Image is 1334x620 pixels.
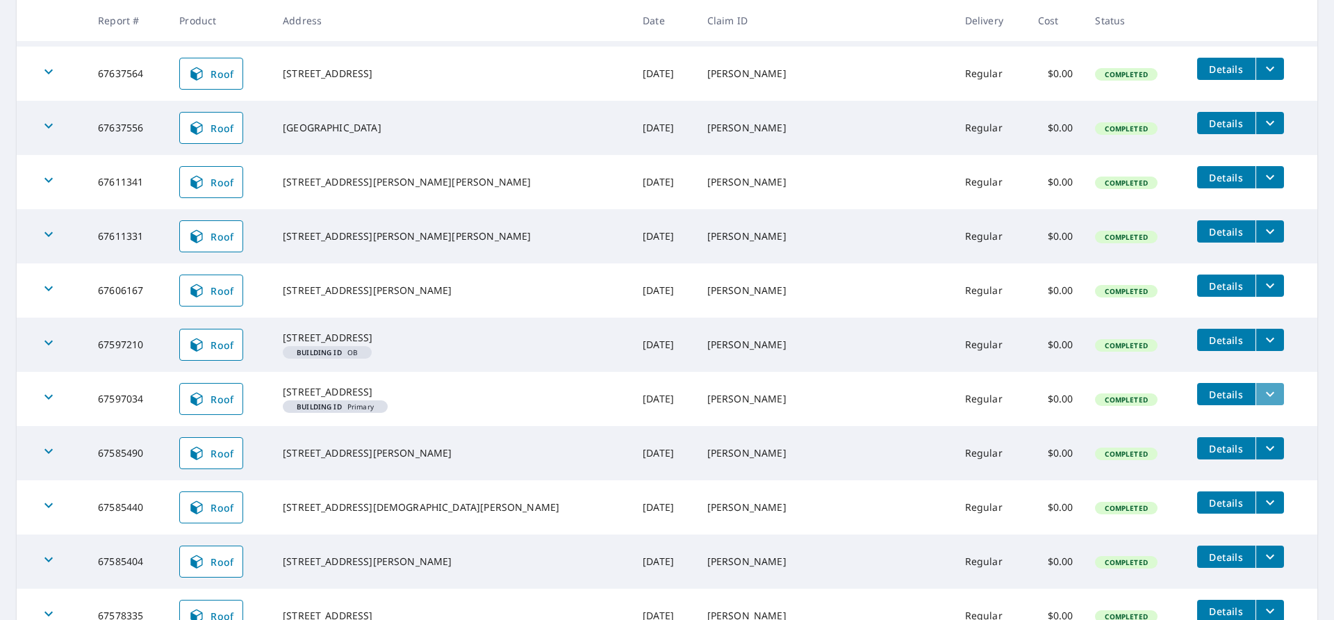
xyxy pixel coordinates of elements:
td: [PERSON_NAME] [696,372,954,426]
div: [STREET_ADDRESS] [283,67,620,81]
span: Completed [1096,232,1155,242]
td: 67637556 [87,101,168,155]
span: Completed [1096,395,1155,405]
div: [STREET_ADDRESS][PERSON_NAME] [283,284,620,297]
td: Regular [954,318,1027,372]
button: detailsBtn-67585440 [1197,491,1255,514]
a: Roof [179,112,243,144]
td: 67597210 [87,318,168,372]
td: [PERSON_NAME] [696,426,954,480]
td: 67637564 [87,47,168,101]
td: [DATE] [632,47,696,101]
td: [DATE] [632,155,696,209]
td: Regular [954,535,1027,589]
td: [DATE] [632,426,696,480]
span: Completed [1096,449,1155,459]
td: [DATE] [632,372,696,426]
button: filesDropdownBtn-67585440 [1255,491,1284,514]
td: [DATE] [632,480,696,535]
button: detailsBtn-67637556 [1197,112,1255,134]
span: Completed [1096,70,1155,79]
span: Details [1205,442,1247,455]
a: Roof [179,58,243,90]
td: [DATE] [632,101,696,155]
span: Completed [1096,503,1155,513]
td: [PERSON_NAME] [696,209,954,263]
td: $0.00 [1027,480,1085,535]
td: 67606167 [87,263,168,318]
button: detailsBtn-67585490 [1197,437,1255,459]
span: Details [1205,225,1247,238]
span: Details [1205,388,1247,401]
div: [STREET_ADDRESS] [283,385,620,399]
span: Roof [188,65,234,82]
span: Roof [188,174,234,190]
span: Completed [1096,124,1155,133]
button: filesDropdownBtn-67637556 [1255,112,1284,134]
span: Details [1205,334,1247,347]
div: [STREET_ADDRESS] [283,331,620,345]
a: Roof [179,166,243,198]
a: Roof [179,329,243,361]
td: [PERSON_NAME] [696,47,954,101]
td: $0.00 [1027,318,1085,372]
td: [DATE] [632,209,696,263]
button: detailsBtn-67637564 [1197,58,1255,80]
td: [DATE] [632,318,696,372]
a: Roof [179,220,243,252]
button: filesDropdownBtn-67637564 [1255,58,1284,80]
div: [STREET_ADDRESS][DEMOGRAPHIC_DATA][PERSON_NAME] [283,500,620,514]
span: Completed [1096,557,1155,567]
td: Regular [954,101,1027,155]
td: 67611341 [87,155,168,209]
a: Roof [179,437,243,469]
td: Regular [954,372,1027,426]
button: filesDropdownBtn-67611341 [1255,166,1284,188]
td: [DATE] [632,535,696,589]
span: Roof [188,445,234,462]
td: [PERSON_NAME] [696,480,954,535]
span: Details [1205,550,1247,564]
td: 67597034 [87,372,168,426]
button: detailsBtn-67606167 [1197,275,1255,297]
span: Primary [288,403,382,410]
span: Details [1205,171,1247,184]
td: [DATE] [632,263,696,318]
td: Regular [954,426,1027,480]
a: Roof [179,275,243,307]
div: [STREET_ADDRESS][PERSON_NAME] [283,555,620,569]
span: Roof [188,499,234,516]
div: [STREET_ADDRESS][PERSON_NAME][PERSON_NAME] [283,229,620,243]
td: [PERSON_NAME] [696,101,954,155]
button: filesDropdownBtn-67597034 [1255,383,1284,405]
button: detailsBtn-67585404 [1197,546,1255,568]
td: $0.00 [1027,535,1085,589]
td: $0.00 [1027,209,1085,263]
span: Roof [188,391,234,407]
button: detailsBtn-67611341 [1197,166,1255,188]
span: Roof [188,553,234,570]
td: Regular [954,263,1027,318]
button: filesDropdownBtn-67585404 [1255,546,1284,568]
td: 67585490 [87,426,168,480]
div: [STREET_ADDRESS][PERSON_NAME][PERSON_NAME] [283,175,620,189]
span: Roof [188,282,234,299]
td: Regular [954,209,1027,263]
span: Details [1205,63,1247,76]
button: filesDropdownBtn-67606167 [1255,275,1284,297]
button: detailsBtn-67597210 [1197,329,1255,351]
td: 67585440 [87,480,168,535]
button: filesDropdownBtn-67611331 [1255,220,1284,243]
td: [PERSON_NAME] [696,318,954,372]
a: Roof [179,383,243,415]
td: 67611331 [87,209,168,263]
td: $0.00 [1027,101,1085,155]
td: $0.00 [1027,372,1085,426]
span: Roof [188,228,234,245]
span: Details [1205,117,1247,130]
em: Building ID [297,349,342,356]
button: detailsBtn-67597034 [1197,383,1255,405]
td: Regular [954,480,1027,535]
td: [PERSON_NAME] [696,263,954,318]
a: Roof [179,491,243,523]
